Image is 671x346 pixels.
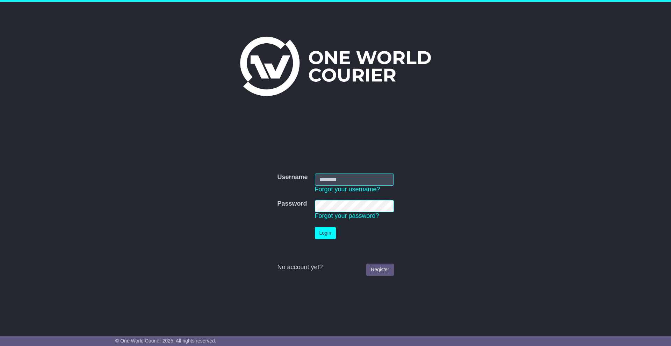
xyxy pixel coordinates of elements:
a: Forgot your password? [315,212,379,219]
div: No account yet? [277,264,394,271]
span: © One World Courier 2025. All rights reserved. [115,338,216,344]
button: Login [315,227,336,239]
img: One World [240,37,431,96]
label: Password [277,200,307,208]
label: Username [277,174,308,181]
a: Forgot your username? [315,186,380,193]
a: Register [366,264,394,276]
